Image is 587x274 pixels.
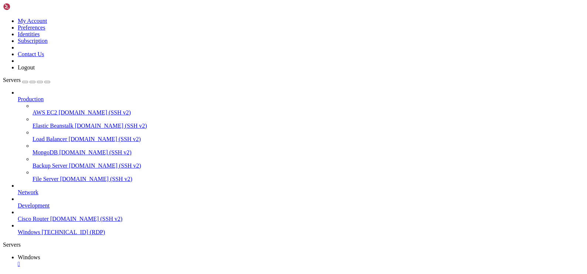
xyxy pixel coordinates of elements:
a: Load Balancer [DOMAIN_NAME] (SSH v2) [32,136,584,143]
a: File Server [DOMAIN_NAME] (SSH v2) [32,176,584,182]
a: Identities [18,31,40,37]
a: Network [18,189,584,196]
span: Servers [3,77,21,83]
span: Elastic Beanstalk [32,123,73,129]
span: Development [18,202,49,209]
li: Backup Server [DOMAIN_NAME] (SSH v2) [32,156,584,169]
a: MongoDB [DOMAIN_NAME] (SSH v2) [32,149,584,156]
a: Production [18,96,584,103]
a: Subscription [18,38,48,44]
a: Cisco Router [DOMAIN_NAME] (SSH v2) [18,216,584,222]
li: Development [18,196,584,209]
div: Servers [3,242,584,248]
span: [DOMAIN_NAME] (SSH v2) [75,123,147,129]
li: Cisco Router [DOMAIN_NAME] (SSH v2) [18,209,584,222]
span: MongoDB [32,149,58,155]
a: Logout [18,64,35,71]
span: Cisco Router [18,216,49,222]
span: Production [18,96,44,102]
span: AWS EC2 [32,109,57,116]
span: [DOMAIN_NAME] (SSH v2) [50,216,123,222]
a: Backup Server [DOMAIN_NAME] (SSH v2) [32,162,584,169]
span: [DOMAIN_NAME] (SSH v2) [59,149,131,155]
li: Production [18,89,584,182]
a: Elastic Beanstalk [DOMAIN_NAME] (SSH v2) [32,123,584,129]
span: [DOMAIN_NAME] (SSH v2) [69,162,141,169]
span: Windows [18,229,40,235]
a: Windows [18,254,584,267]
span: File Server [32,176,59,182]
span: [DOMAIN_NAME] (SSH v2) [60,176,133,182]
li: Network [18,182,584,196]
a: Contact Us [18,51,44,57]
a: Preferences [18,24,45,31]
span: [DOMAIN_NAME] (SSH v2) [69,136,141,142]
span: Load Balancer [32,136,67,142]
li: MongoDB [DOMAIN_NAME] (SSH v2) [32,143,584,156]
span: Network [18,189,38,195]
li: Windows [TECHNICAL_ID] (RDP) [18,222,584,236]
a:  [18,261,584,267]
li: File Server [DOMAIN_NAME] (SSH v2) [32,169,584,182]
a: My Account [18,18,47,24]
li: AWS EC2 [DOMAIN_NAME] (SSH v2) [32,103,584,116]
a: AWS EC2 [DOMAIN_NAME] (SSH v2) [32,109,584,116]
span: [TECHNICAL_ID] (RDP) [42,229,105,235]
li: Load Balancer [DOMAIN_NAME] (SSH v2) [32,129,584,143]
span: [DOMAIN_NAME] (SSH v2) [59,109,131,116]
span: Windows [18,254,40,260]
a: Servers [3,77,50,83]
a: Development [18,202,584,209]
a: Windows [TECHNICAL_ID] (RDP) [18,229,584,236]
li: Elastic Beanstalk [DOMAIN_NAME] (SSH v2) [32,116,584,129]
img: Shellngn [3,3,45,10]
span: Backup Server [32,162,68,169]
